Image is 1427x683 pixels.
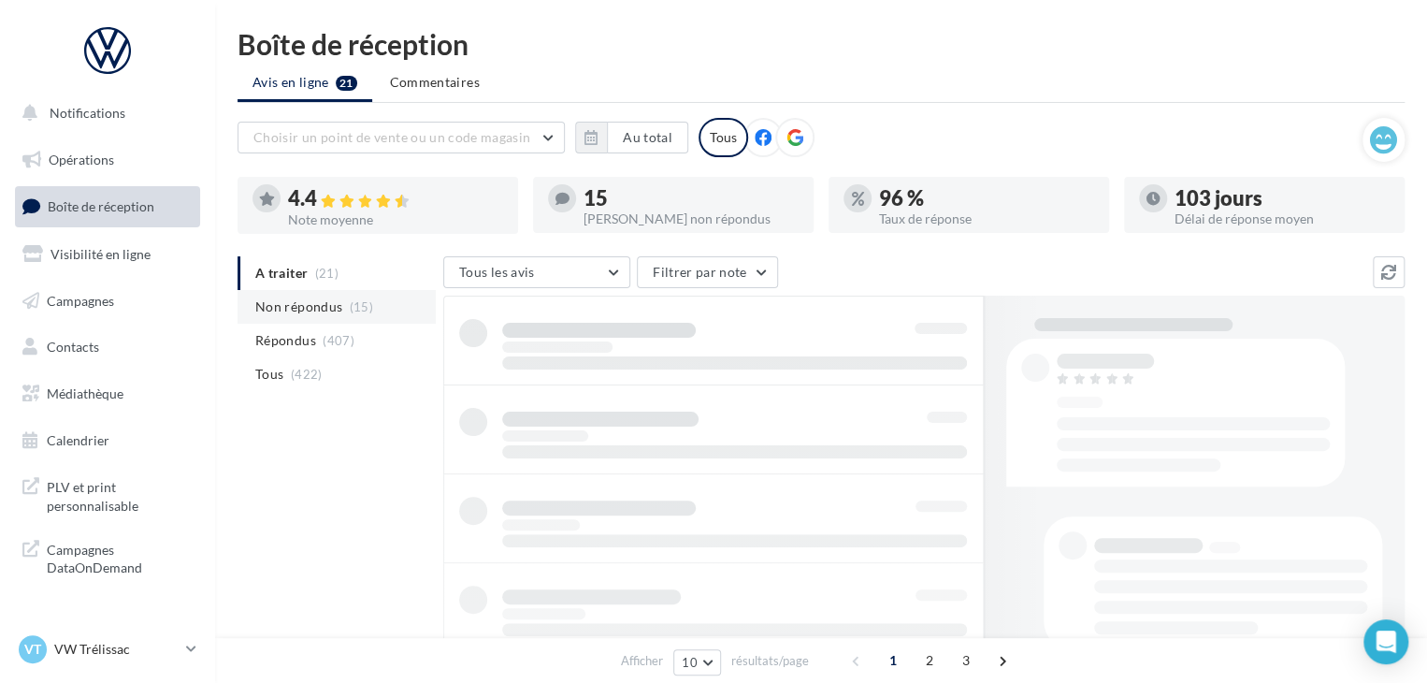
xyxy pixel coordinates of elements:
[607,122,688,153] button: Au total
[575,122,688,153] button: Au total
[673,649,721,676] button: 10
[443,256,630,288] button: Tous les avis
[11,94,196,133] button: Notifications
[459,264,535,280] span: Tous les avis
[11,421,204,460] a: Calendrier
[390,74,480,90] span: Commentaires
[238,122,565,153] button: Choisir un point de vente ou un code magasin
[699,118,748,157] div: Tous
[682,655,698,670] span: 10
[637,256,778,288] button: Filtrer par note
[47,339,99,355] span: Contacts
[47,432,109,448] span: Calendrier
[11,530,204,585] a: Campagnes DataOnDemand
[288,188,503,210] div: 4.4
[878,646,908,676] span: 1
[11,140,204,180] a: Opérations
[1363,619,1408,664] div: Open Intercom Messenger
[621,652,663,670] span: Afficher
[24,640,41,659] span: VT
[255,331,316,350] span: Répondus
[15,632,200,667] a: VT VW Trélissac
[54,640,179,659] p: VW Trélissac
[731,652,809,670] span: résultats/page
[879,212,1094,225] div: Taux de réponse
[951,646,981,676] span: 3
[11,235,204,274] a: Visibilité en ligne
[253,129,530,145] span: Choisir un point de vente ou un code magasin
[47,537,193,577] span: Campagnes DataOnDemand
[323,333,354,348] span: (407)
[11,327,204,367] a: Contacts
[47,292,114,308] span: Campagnes
[11,374,204,414] a: Médiathèque
[11,282,204,321] a: Campagnes
[291,367,323,382] span: (422)
[47,474,193,515] span: PLV et print personnalisable
[48,198,154,214] span: Boîte de réception
[1175,188,1390,209] div: 103 jours
[350,299,373,314] span: (15)
[584,188,799,209] div: 15
[50,246,151,262] span: Visibilité en ligne
[255,365,283,384] span: Tous
[915,646,944,676] span: 2
[47,385,123,401] span: Médiathèque
[1175,212,1390,225] div: Délai de réponse moyen
[288,213,503,226] div: Note moyenne
[584,212,799,225] div: [PERSON_NAME] non répondus
[238,30,1405,58] div: Boîte de réception
[11,186,204,226] a: Boîte de réception
[50,105,125,121] span: Notifications
[879,188,1094,209] div: 96 %
[255,298,342,316] span: Non répondus
[11,467,204,522] a: PLV et print personnalisable
[49,152,114,167] span: Opérations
